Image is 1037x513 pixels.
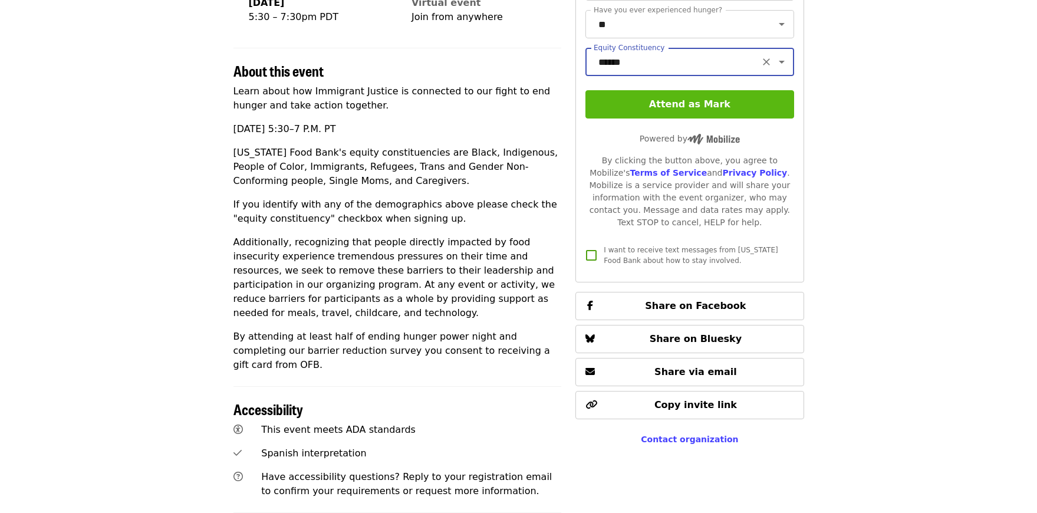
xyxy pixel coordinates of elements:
[233,330,562,372] p: By attending at least half of ending hunger power night and completing our barrier reduction surv...
[233,471,243,482] i: question-circle icon
[411,11,503,22] span: Join from anywhere
[233,424,243,435] i: universal-access icon
[233,448,242,459] i: check icon
[641,435,738,444] a: Contact organization
[594,6,722,14] label: Have you ever experienced hunger?
[773,16,790,32] button: Open
[575,325,804,353] button: Share on Bluesky
[645,300,746,311] span: Share on Facebook
[654,366,737,377] span: Share via email
[233,122,562,136] p: [DATE] 5:30–7 P.M. PT
[687,134,740,144] img: Powered by Mobilize
[585,154,794,229] div: By clicking the button above, you agree to Mobilize's and . Mobilize is a service provider and wi...
[233,146,562,188] p: [US_STATE] Food Bank's equity constituencies are Black, Indigenous, People of Color, Immigrants, ...
[575,391,804,419] button: Copy invite link
[233,399,303,419] span: Accessibility
[722,168,787,177] a: Privacy Policy
[594,44,664,51] label: Equity Constituency
[261,471,552,496] span: Have accessibility questions? Reply to your registration email to confirm your requirements or re...
[773,54,790,70] button: Open
[654,399,737,410] span: Copy invite link
[585,90,794,119] button: Attend as Mark
[261,446,561,461] div: Spanish interpretation
[575,358,804,386] button: Share via email
[575,292,804,320] button: Share on Facebook
[604,246,778,265] span: I want to receive text messages from [US_STATE] Food Bank about how to stay involved.
[261,424,416,435] span: This event meets ADA standards
[630,168,707,177] a: Terms of Service
[233,235,562,320] p: Additionally, recognizing that people directly impacted by food insecurity experience tremendous ...
[249,10,339,24] div: 5:30 – 7:30pm PDT
[650,333,742,344] span: Share on Bluesky
[640,134,740,143] span: Powered by
[233,198,562,226] p: If you identify with any of the demographics above please check the "equity constituency" checkbo...
[233,84,562,113] p: Learn about how Immigrant Justice is connected to our fight to end hunger and take action together.
[758,54,775,70] button: Clear
[233,60,324,81] span: About this event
